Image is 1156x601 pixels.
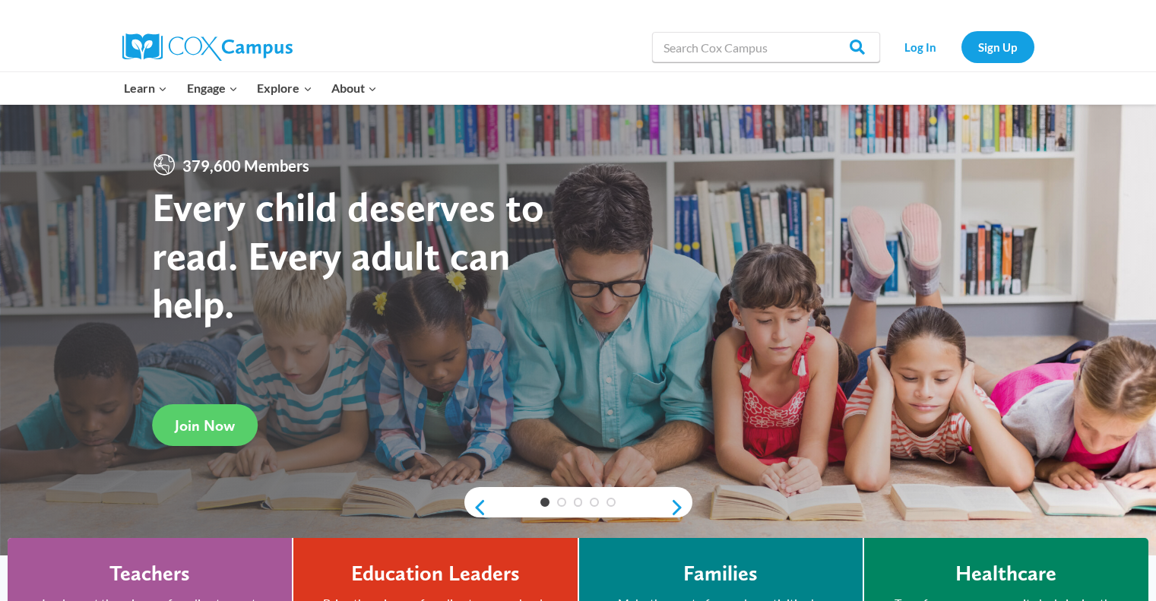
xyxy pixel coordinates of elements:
[683,561,758,587] h4: Families
[888,31,1034,62] nav: Secondary Navigation
[607,498,616,507] a: 5
[574,498,583,507] a: 3
[331,78,377,98] span: About
[955,561,1056,587] h4: Healthcare
[652,32,880,62] input: Search Cox Campus
[540,498,549,507] a: 1
[464,492,692,523] div: content slider buttons
[590,498,599,507] a: 4
[115,72,387,104] nav: Primary Navigation
[351,561,520,587] h4: Education Leaders
[888,31,954,62] a: Log In
[152,182,544,327] strong: Every child deserves to read. Every adult can help.
[464,498,487,517] a: previous
[257,78,312,98] span: Explore
[122,33,293,61] img: Cox Campus
[124,78,167,98] span: Learn
[557,498,566,507] a: 2
[175,416,235,435] span: Join Now
[109,561,190,587] h4: Teachers
[670,498,692,517] a: next
[176,153,315,177] span: 379,600 Members
[152,404,258,446] a: Join Now
[187,78,238,98] span: Engage
[961,31,1034,62] a: Sign Up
